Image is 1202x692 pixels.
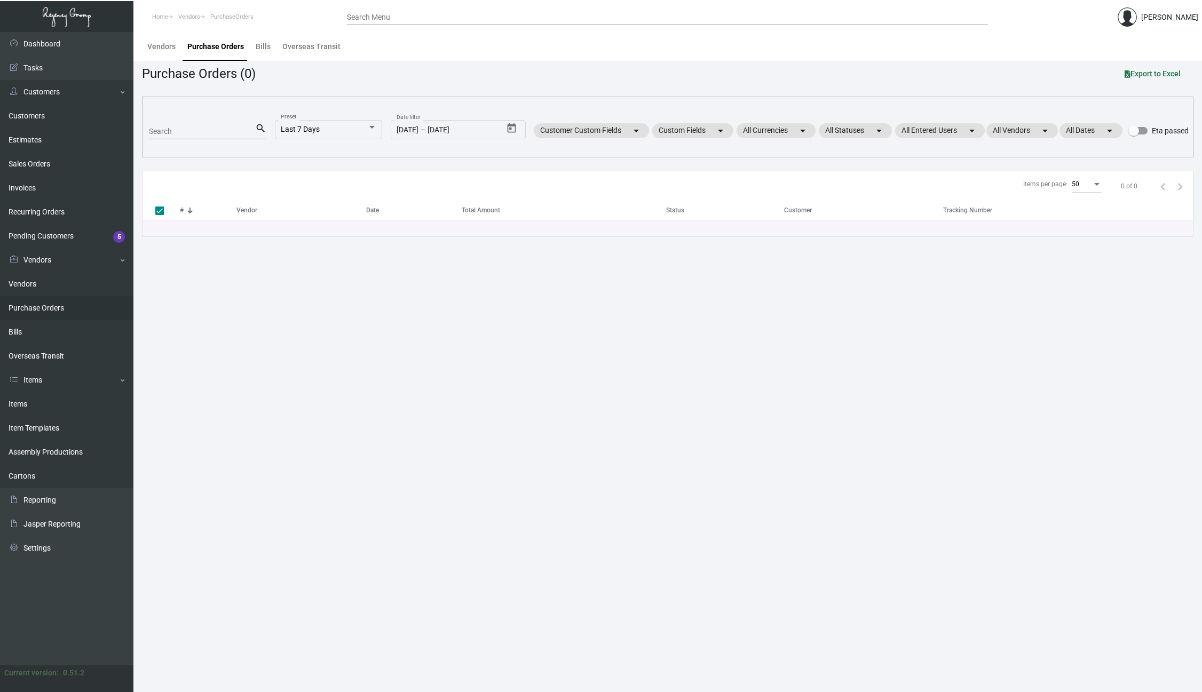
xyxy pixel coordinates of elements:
[152,13,168,20] span: Home
[652,123,733,138] mat-chip: Custom Fields
[1141,12,1198,23] div: [PERSON_NAME]
[819,123,892,138] mat-chip: All Statuses
[503,120,520,137] button: Open calendar
[1116,64,1189,83] button: Export to Excel
[256,41,271,52] div: Bills
[1152,124,1189,137] span: Eta passed
[281,125,320,133] span: Last 7 Days
[666,205,784,215] div: Status
[1121,181,1137,191] div: 0 of 0
[397,126,418,134] input: Start date
[1118,7,1137,27] img: admin@bootstrapmaster.com
[1023,179,1067,189] div: Items per page:
[1059,123,1122,138] mat-chip: All Dates
[428,126,479,134] input: End date
[366,205,462,215] div: Date
[1039,124,1051,137] mat-icon: arrow_drop_down
[873,124,885,137] mat-icon: arrow_drop_down
[1072,180,1079,188] span: 50
[462,205,666,215] div: Total Amount
[796,124,809,137] mat-icon: arrow_drop_down
[943,205,992,215] div: Tracking Number
[180,205,236,215] div: #
[180,205,184,215] div: #
[1125,69,1181,78] span: Export to Excel
[63,667,84,679] div: 0.51.2
[187,41,244,52] div: Purchase Orders
[421,126,425,134] span: –
[366,205,379,215] div: Date
[966,124,978,137] mat-icon: arrow_drop_down
[147,41,176,52] div: Vendors
[1072,181,1102,188] mat-select: Items per page:
[737,123,816,138] mat-chip: All Currencies
[986,123,1058,138] mat-chip: All Vendors
[784,205,812,215] div: Customer
[630,124,643,137] mat-icon: arrow_drop_down
[236,205,257,215] div: Vendor
[282,41,341,52] div: Overseas Transit
[534,123,649,138] mat-chip: Customer Custom Fields
[1103,124,1116,137] mat-icon: arrow_drop_down
[178,13,200,20] span: Vendors
[142,64,256,83] div: Purchase Orders (0)
[4,667,59,679] div: Current version:
[210,13,254,20] span: PurchaseOrders
[714,124,727,137] mat-icon: arrow_drop_down
[1154,178,1172,195] button: Previous page
[462,205,500,215] div: Total Amount
[784,205,943,215] div: Customer
[255,122,266,135] mat-icon: search
[895,123,985,138] mat-chip: All Entered Users
[1172,178,1189,195] button: Next page
[666,205,684,215] div: Status
[943,205,1193,215] div: Tracking Number
[236,205,366,215] div: Vendor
